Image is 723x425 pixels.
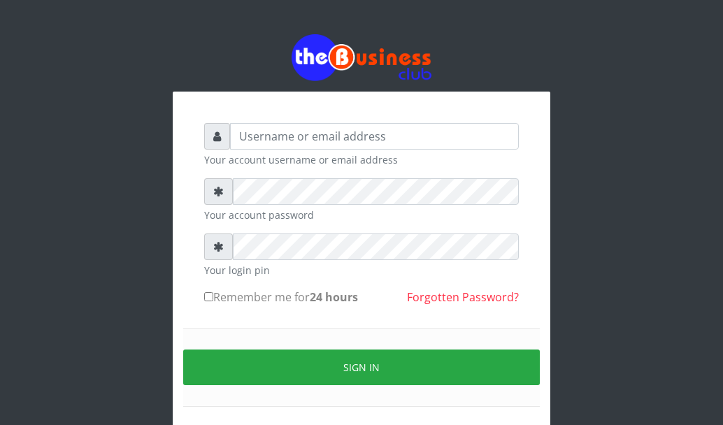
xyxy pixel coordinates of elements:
small: Your account password [204,208,519,222]
a: Forgotten Password? [407,289,519,305]
b: 24 hours [310,289,358,305]
small: Your account username or email address [204,152,519,167]
small: Your login pin [204,263,519,278]
button: Sign in [183,350,540,385]
input: Username or email address [230,123,519,150]
input: Remember me for24 hours [204,292,213,301]
label: Remember me for [204,289,358,305]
